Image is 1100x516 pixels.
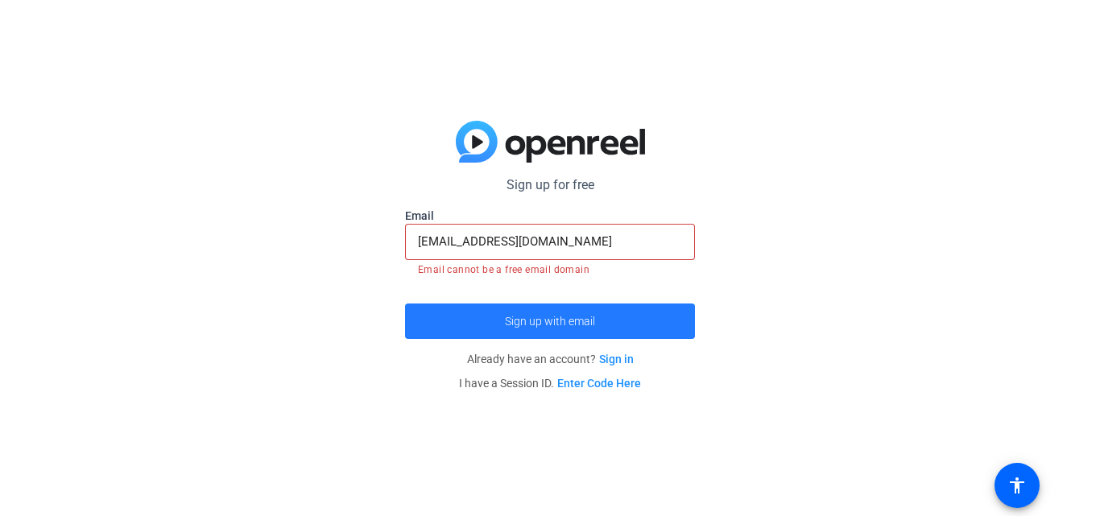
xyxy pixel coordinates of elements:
[456,121,645,163] img: blue-gradient.svg
[1007,476,1027,495] mat-icon: accessibility
[405,175,695,195] p: Sign up for free
[405,208,695,224] label: Email
[459,377,641,390] span: I have a Session ID.
[467,353,634,365] span: Already have an account?
[599,353,634,365] a: Sign in
[405,303,695,339] button: Sign up with email
[418,232,682,251] input: Enter Email Address
[418,260,682,278] mat-error: Email cannot be a free email domain
[557,377,641,390] a: Enter Code Here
